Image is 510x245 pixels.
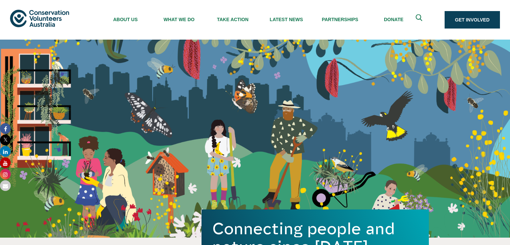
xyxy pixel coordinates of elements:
span: Expand search box [415,14,424,26]
span: Partnerships [313,17,367,22]
img: logo.svg [10,10,69,27]
span: Latest News [260,17,313,22]
span: About Us [99,17,152,22]
span: Take Action [206,17,260,22]
span: Donate [367,17,420,22]
button: Expand search box Close search box [412,12,428,28]
span: What We Do [152,17,206,22]
a: Get Involved [445,11,500,29]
